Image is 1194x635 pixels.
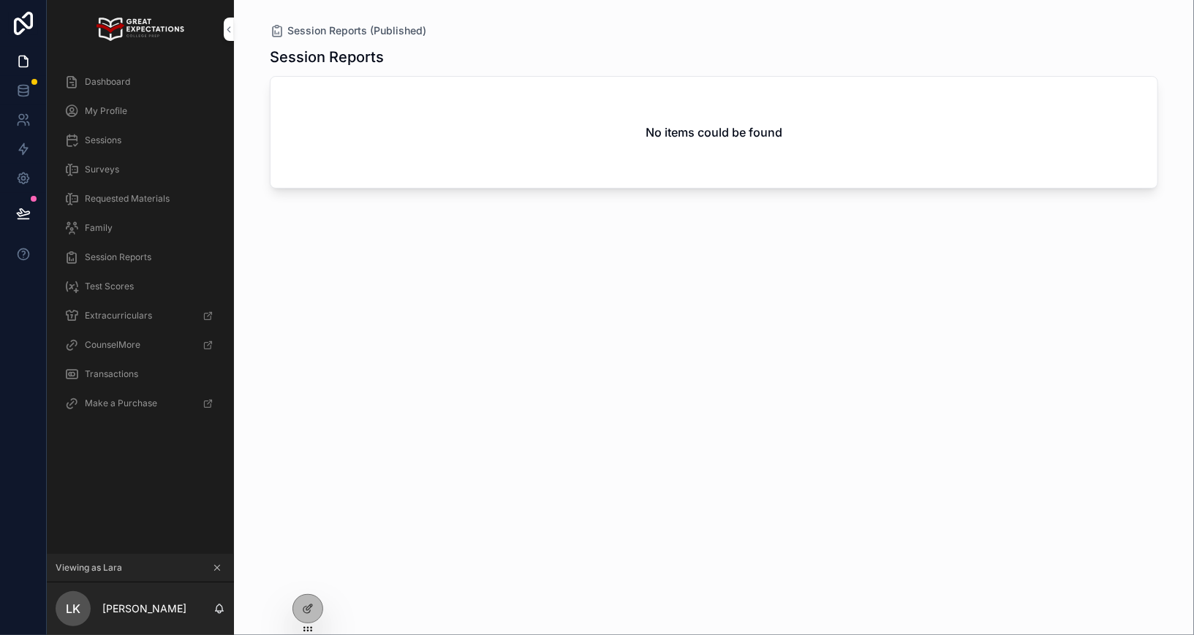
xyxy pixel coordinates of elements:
span: Session Reports [85,251,151,263]
a: Transactions [56,361,225,387]
a: Extracurriculars [56,303,225,329]
span: LK [66,600,80,617]
a: Make a Purchase [56,390,225,417]
span: Family [85,222,113,234]
span: Requested Materials [85,193,170,205]
span: Session Reports (Published) [287,23,426,38]
a: Family [56,215,225,241]
a: Surveys [56,156,225,183]
span: Transactions [85,368,138,380]
div: scrollable content [47,58,234,436]
h1: Session Reports [270,47,384,67]
a: Sessions [56,127,225,153]
span: Make a Purchase [85,398,157,409]
img: App logo [97,18,184,41]
a: Session Reports [56,244,225,270]
p: [PERSON_NAME] [102,601,186,616]
a: Session Reports (Published) [270,23,426,38]
span: Sessions [85,134,121,146]
span: Test Scores [85,281,134,292]
span: Extracurriculars [85,310,152,322]
span: CounselMore [85,339,140,351]
span: Dashboard [85,76,130,88]
span: Surveys [85,164,119,175]
a: Requested Materials [56,186,225,212]
a: Dashboard [56,69,225,95]
a: CounselMore [56,332,225,358]
span: Viewing as Lara [56,562,122,574]
h2: No items could be found [646,123,782,141]
span: My Profile [85,105,127,117]
a: Test Scores [56,273,225,300]
a: My Profile [56,98,225,124]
